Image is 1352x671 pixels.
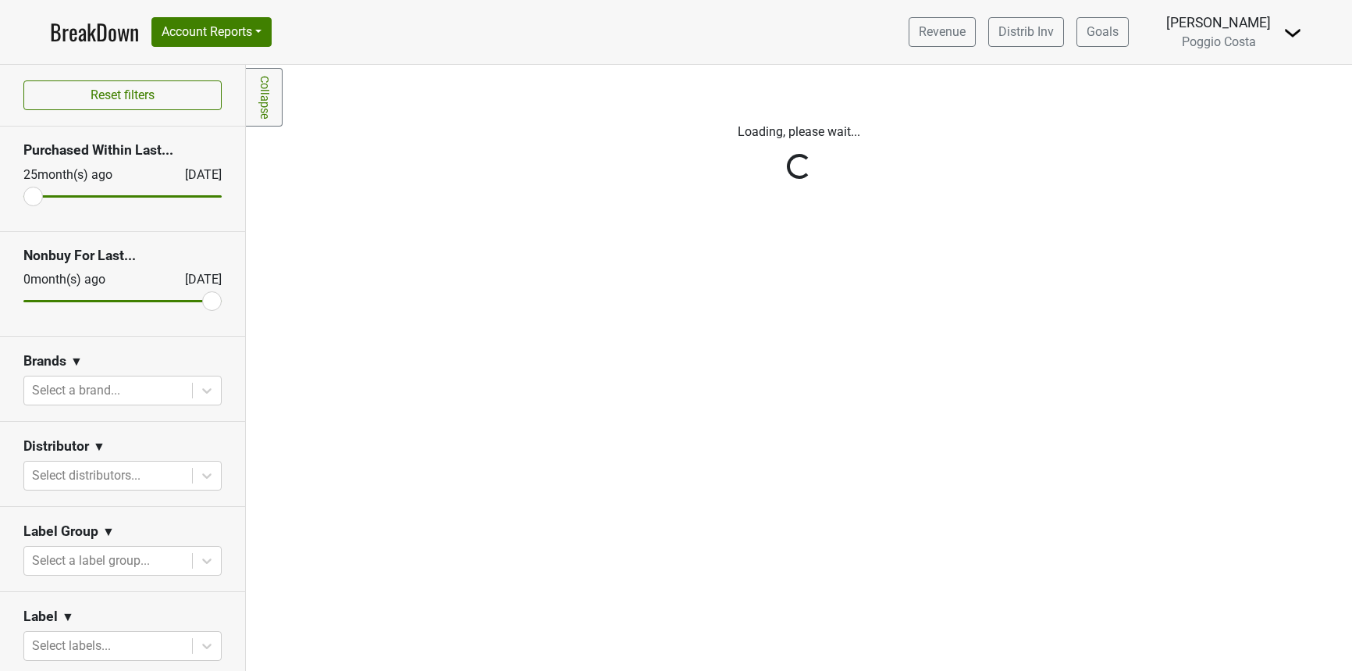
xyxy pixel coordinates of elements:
a: Revenue [909,17,976,47]
img: Dropdown Menu [1283,23,1302,42]
a: Distrib Inv [988,17,1064,47]
a: Collapse [246,68,283,127]
a: Goals [1076,17,1129,47]
a: BreakDown [50,16,139,48]
button: Account Reports [151,17,272,47]
div: [PERSON_NAME] [1166,12,1271,33]
span: Poggio Costa [1182,34,1256,49]
p: Loading, please wait... [366,123,1233,141]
